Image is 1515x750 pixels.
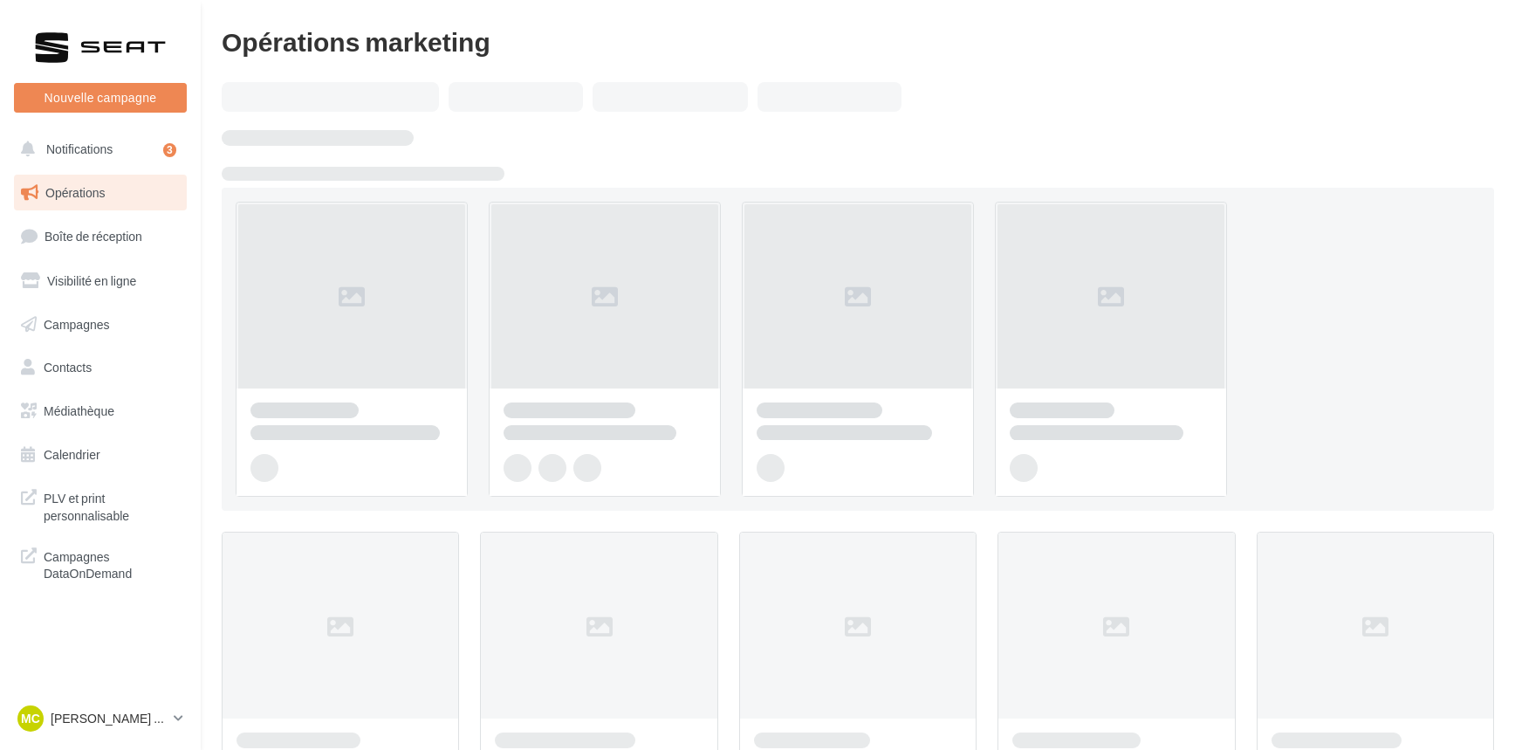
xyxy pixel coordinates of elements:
[47,273,136,288] span: Visibilité en ligne
[10,175,190,211] a: Opérations
[44,545,180,582] span: Campagnes DataOnDemand
[10,349,190,386] a: Contacts
[10,538,190,589] a: Campagnes DataOnDemand
[10,437,190,473] a: Calendrier
[44,486,180,524] span: PLV et print personnalisable
[44,403,114,418] span: Médiathèque
[10,217,190,255] a: Boîte de réception
[21,710,40,727] span: MC
[10,263,190,299] a: Visibilité en ligne
[46,141,113,156] span: Notifications
[44,447,100,462] span: Calendrier
[10,306,190,343] a: Campagnes
[10,479,190,531] a: PLV et print personnalisable
[14,702,187,735] a: MC [PERSON_NAME] [PERSON_NAME]
[10,393,190,430] a: Médiathèque
[45,185,105,200] span: Opérations
[44,316,110,331] span: Campagnes
[222,28,1494,54] div: Opérations marketing
[163,143,176,157] div: 3
[44,360,92,375] span: Contacts
[51,710,167,727] p: [PERSON_NAME] [PERSON_NAME]
[14,83,187,113] button: Nouvelle campagne
[10,131,183,168] button: Notifications 3
[45,229,142,244] span: Boîte de réception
